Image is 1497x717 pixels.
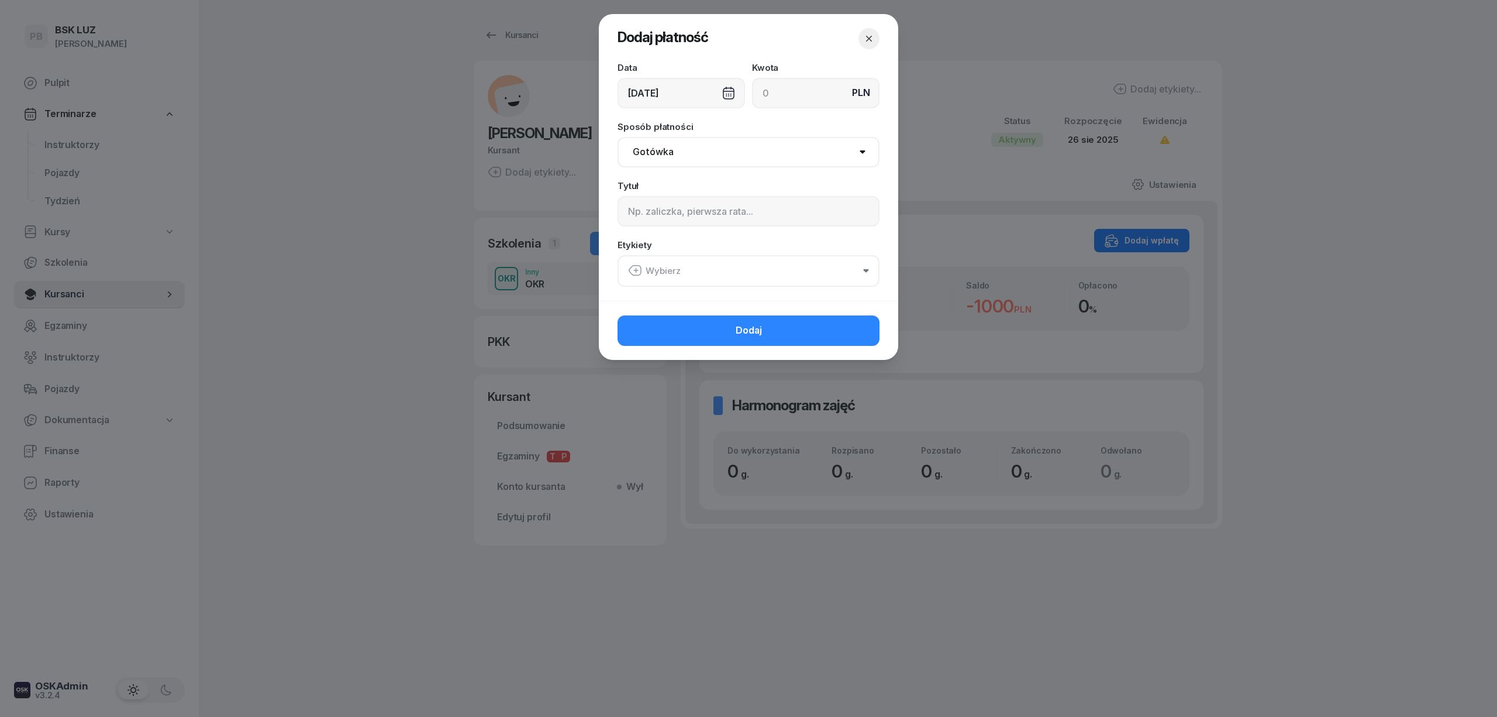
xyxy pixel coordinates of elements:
button: Dodaj [618,315,879,346]
span: Dodaj płatność [618,29,708,46]
span: Dodaj [736,323,762,338]
div: Wybierz [628,263,681,279]
button: Wybierz [618,255,879,287]
input: 0 [752,78,879,108]
input: Np. zaliczka, pierwsza rata... [618,196,879,227]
